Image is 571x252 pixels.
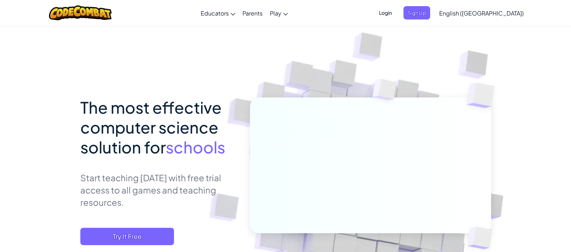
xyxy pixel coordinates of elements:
img: Overlap cubes [452,65,515,126]
img: Overlap cubes [359,65,411,118]
span: Play [270,9,281,17]
button: Login [375,6,396,19]
img: CodeCombat logo [49,5,112,20]
span: The most effective computer science solution for [80,97,222,157]
p: Start teaching [DATE] with free trial access to all games and teaching resources. [80,171,239,208]
a: Educators [197,3,239,23]
a: Parents [239,3,266,23]
button: Sign Up [403,6,430,19]
a: Play [266,3,291,23]
a: English ([GEOGRAPHIC_DATA]) [436,3,527,23]
button: Try It Free [80,228,174,245]
span: English ([GEOGRAPHIC_DATA]) [439,9,524,17]
span: schools [166,137,225,157]
span: Educators [201,9,229,17]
